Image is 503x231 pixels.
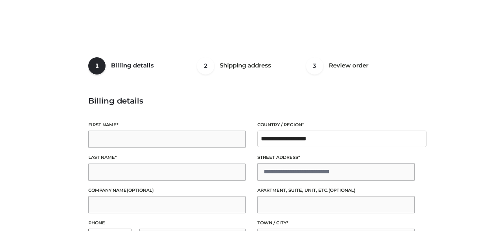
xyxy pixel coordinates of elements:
label: Country / Region [257,121,415,129]
label: Town / City [257,219,415,227]
span: Billing details [111,62,154,69]
label: Street address [257,154,415,161]
span: 1 [88,57,106,75]
span: (optional) [127,187,154,193]
label: First name [88,121,246,129]
span: 3 [306,57,323,75]
label: Apartment, suite, unit, etc. [257,187,415,194]
label: Last name [88,154,246,161]
label: Company name [88,187,246,194]
label: Phone [88,219,246,227]
h3: Billing details [88,96,414,105]
span: Shipping address [220,62,271,69]
span: Review order [329,62,368,69]
span: 2 [197,57,214,75]
span: (optional) [328,187,355,193]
